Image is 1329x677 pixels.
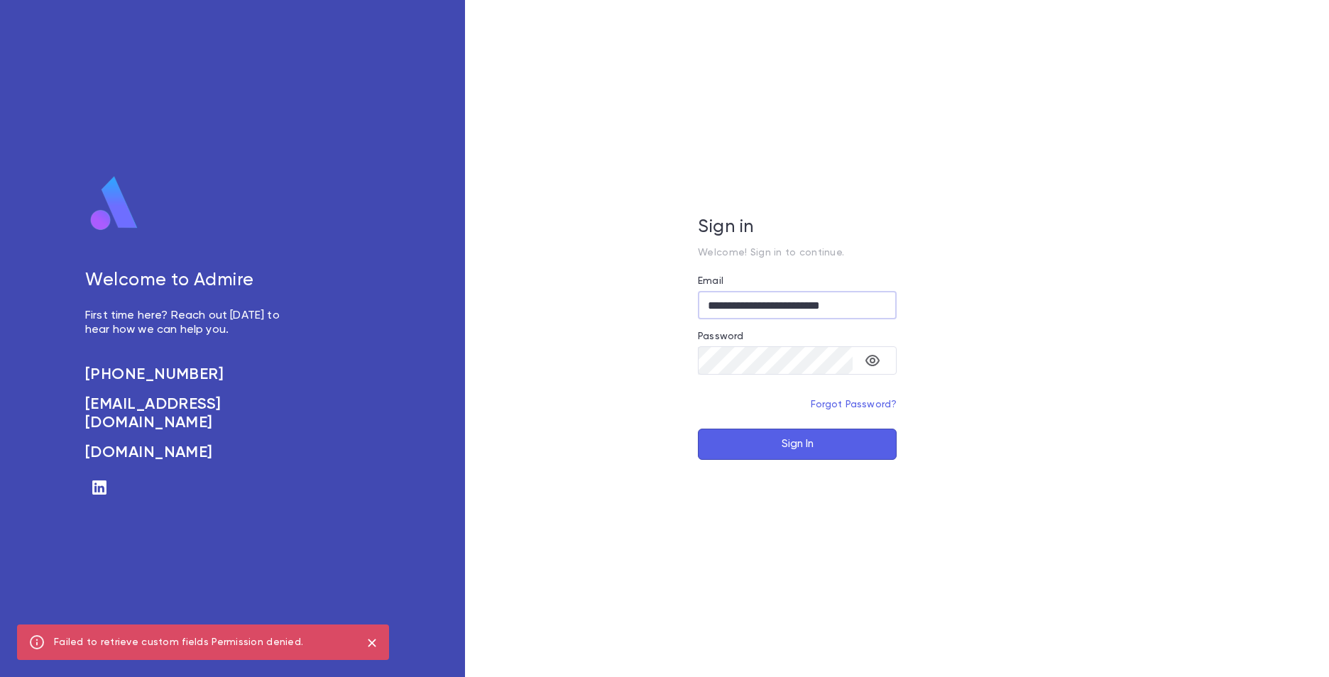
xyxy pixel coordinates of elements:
div: Failed to retrieve custom fields Permission denied. [54,629,303,656]
button: Sign In [698,429,897,460]
p: First time here? Reach out [DATE] to hear how we can help you. [85,309,295,337]
a: Forgot Password? [811,400,897,409]
a: [EMAIL_ADDRESS][DOMAIN_NAME] [85,395,295,432]
a: [PHONE_NUMBER] [85,365,295,384]
h5: Sign in [698,217,897,238]
button: toggle password visibility [858,346,887,375]
p: Welcome! Sign in to continue. [698,247,897,258]
h5: Welcome to Admire [85,270,295,292]
label: Email [698,275,723,287]
a: [DOMAIN_NAME] [85,444,295,462]
img: logo [85,175,143,232]
label: Password [698,331,743,342]
button: close [361,632,383,654]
